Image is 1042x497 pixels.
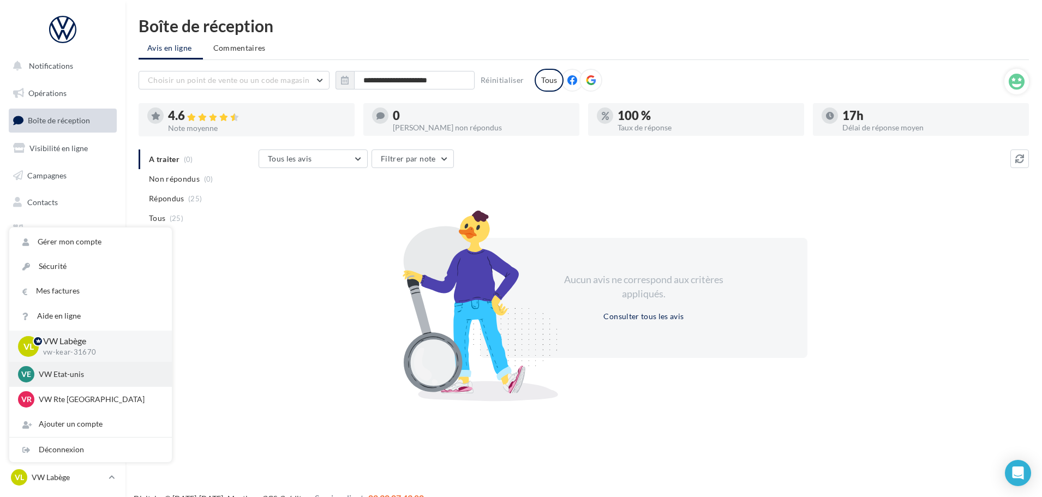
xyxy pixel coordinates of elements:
span: Boîte de réception [28,116,90,125]
span: Médiathèque [27,225,72,234]
div: [PERSON_NAME] non répondus [393,124,571,131]
a: VL VW Labège [9,467,117,488]
div: 100 % [618,110,795,122]
div: Aucun avis ne correspond aux critères appliqués. [550,273,738,301]
span: Tous les avis [268,154,312,163]
span: Contacts [27,197,58,207]
div: Taux de réponse [618,124,795,131]
span: Choisir un point de vente ou un code magasin [148,75,309,85]
button: Tous les avis [259,149,368,168]
a: Aide en ligne [9,304,172,328]
p: VW Labège [32,472,104,483]
span: Notifications [29,61,73,70]
a: Contacts [7,191,119,214]
button: Filtrer par note [372,149,454,168]
button: Choisir un point de vente ou un code magasin [139,71,330,89]
div: Boîte de réception [139,17,1029,34]
span: (0) [204,175,213,183]
a: Opérations [7,82,119,105]
div: Délai de réponse moyen [842,124,1020,131]
span: Campagnes [27,170,67,179]
a: Mes factures [9,279,172,303]
a: Médiathèque [7,218,119,241]
div: Ajouter un compte [9,412,172,436]
a: Sécurité [9,254,172,279]
p: VW Etat-unis [39,369,159,380]
button: Réinitialiser [476,74,529,87]
a: Gérer mon compte [9,230,172,254]
a: Calendrier [7,245,119,268]
div: Tous [535,69,564,92]
span: Commentaires [213,43,266,53]
div: 17h [842,110,1020,122]
span: VR [21,394,32,405]
span: VL [23,340,34,352]
p: VW Labège [43,335,154,348]
div: 4.6 [168,110,346,122]
a: Campagnes DataOnDemand [7,309,119,341]
div: Déconnexion [9,438,172,462]
span: (25) [170,214,183,223]
span: Non répondus [149,173,200,184]
a: PLV et print personnalisable [7,272,119,304]
a: Campagnes [7,164,119,187]
div: Open Intercom Messenger [1005,460,1031,486]
span: Répondus [149,193,184,204]
span: Visibilité en ligne [29,143,88,153]
div: 0 [393,110,571,122]
span: Opérations [28,88,67,98]
span: Tous [149,213,165,224]
button: Notifications [7,55,115,77]
span: VL [15,472,24,483]
div: Note moyenne [168,124,346,132]
a: Boîte de réception [7,109,119,132]
p: vw-kear-31670 [43,348,154,357]
p: VW Rte [GEOGRAPHIC_DATA] [39,394,159,405]
button: Consulter tous les avis [599,310,688,323]
span: VE [21,369,31,380]
span: (25) [188,194,202,203]
a: Visibilité en ligne [7,137,119,160]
